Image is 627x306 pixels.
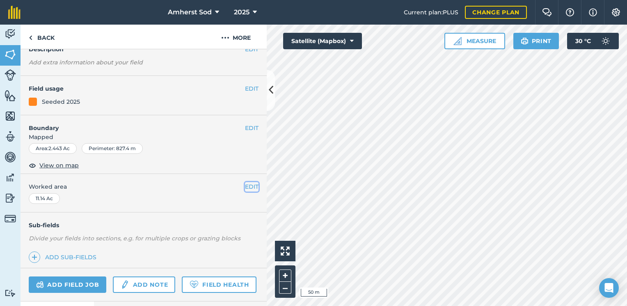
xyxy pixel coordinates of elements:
[29,193,60,204] div: 11.14 Ac
[5,69,16,81] img: svg+xml;base64,PD94bWwgdmVyc2lvbj0iMS4wIiBlbmNvZGluZz0idXRmLTgiPz4KPCEtLSBHZW5lcmF0b3I6IEFkb2JlIE...
[245,182,259,191] button: EDIT
[29,33,32,43] img: svg+xml;base64,PHN2ZyB4bWxucz0iaHR0cDovL3d3dy53My5vcmcvMjAwMC9zdmciIHdpZHRoPSI5IiBoZWlnaHQ9IjI0Ii...
[5,28,16,40] img: svg+xml;base64,PD94bWwgdmVyc2lvbj0iMS4wIiBlbmNvZGluZz0idXRmLTgiPz4KPCEtLSBHZW5lcmF0b3I6IEFkb2JlIE...
[36,280,44,290] img: svg+xml;base64,PD94bWwgdmVyc2lvbj0iMS4wIiBlbmNvZGluZz0idXRmLTgiPz4KPCEtLSBHZW5lcmF0b3I6IEFkb2JlIE...
[29,143,77,154] div: Area : 2.443 Ac
[453,37,462,45] img: Ruler icon
[589,7,597,17] img: svg+xml;base64,PHN2ZyB4bWxucz0iaHR0cDovL3d3dy53My5vcmcvMjAwMC9zdmciIHdpZHRoPSIxNyIgaGVpZ2h0PSIxNy...
[404,8,458,17] span: Current plan : PLUS
[120,280,129,290] img: svg+xml;base64,PD94bWwgdmVyc2lvbj0iMS4wIiBlbmNvZGluZz0idXRmLTgiPz4KPCEtLSBHZW5lcmF0b3I6IEFkb2JlIE...
[5,110,16,122] img: svg+xml;base64,PHN2ZyB4bWxucz0iaHR0cDovL3d3dy53My5vcmcvMjAwMC9zdmciIHdpZHRoPSI1NiIgaGVpZ2h0PSI2MC...
[234,7,249,17] span: 2025
[5,171,16,184] img: svg+xml;base64,PD94bWwgdmVyc2lvbj0iMS4wIiBlbmNvZGluZz0idXRmLTgiPz4KPCEtLSBHZW5lcmF0b3I6IEFkb2JlIE...
[245,84,259,93] button: EDIT
[29,235,240,242] em: Divide your fields into sections, e.g. for multiple crops or grazing blocks
[567,33,619,49] button: 30 °C
[245,123,259,132] button: EDIT
[281,247,290,256] img: Four arrows, one pointing top left, one top right, one bottom right and the last bottom left
[5,48,16,61] img: svg+xml;base64,PHN2ZyB4bWxucz0iaHR0cDovL3d3dy53My5vcmcvMjAwMC9zdmciIHdpZHRoPSI1NiIgaGVpZ2h0PSI2MC...
[29,182,259,191] span: Worked area
[221,33,229,43] img: svg+xml;base64,PHN2ZyB4bWxucz0iaHR0cDovL3d3dy53My5vcmcvMjAwMC9zdmciIHdpZHRoPSIyMCIgaGVpZ2h0PSIyNC...
[513,33,559,49] button: Print
[29,276,106,293] a: Add field job
[29,160,79,170] button: View on map
[29,45,259,54] h4: Description
[5,130,16,143] img: svg+xml;base64,PD94bWwgdmVyc2lvbj0iMS4wIiBlbmNvZGluZz0idXRmLTgiPz4KPCEtLSBHZW5lcmF0b3I6IEFkb2JlIE...
[611,8,621,16] img: A cog icon
[42,97,80,106] div: Seeded 2025
[279,269,291,282] button: +
[5,213,16,224] img: svg+xml;base64,PD94bWwgdmVyc2lvbj0iMS4wIiBlbmNvZGluZz0idXRmLTgiPz4KPCEtLSBHZW5lcmF0b3I6IEFkb2JlIE...
[444,33,505,49] button: Measure
[565,8,575,16] img: A question mark icon
[113,276,175,293] a: Add note
[82,143,143,154] div: Perimeter : 827.4 m
[205,25,267,49] button: More
[575,33,591,49] span: 30 ° C
[521,36,529,46] img: svg+xml;base64,PHN2ZyB4bWxucz0iaHR0cDovL3d3dy53My5vcmcvMjAwMC9zdmciIHdpZHRoPSIxOSIgaGVpZ2h0PSIyNC...
[5,289,16,297] img: svg+xml;base64,PD94bWwgdmVyc2lvbj0iMS4wIiBlbmNvZGluZz0idXRmLTgiPz4KPCEtLSBHZW5lcmF0b3I6IEFkb2JlIE...
[21,132,267,142] span: Mapped
[21,221,267,230] h4: Sub-fields
[5,151,16,163] img: svg+xml;base64,PD94bWwgdmVyc2lvbj0iMS4wIiBlbmNvZGluZz0idXRmLTgiPz4KPCEtLSBHZW5lcmF0b3I6IEFkb2JlIE...
[597,33,614,49] img: svg+xml;base64,PD94bWwgdmVyc2lvbj0iMS4wIiBlbmNvZGluZz0idXRmLTgiPz4KPCEtLSBHZW5lcmF0b3I6IEFkb2JlIE...
[29,251,100,263] a: Add sub-fields
[283,33,362,49] button: Satellite (Mapbox)
[8,6,21,19] img: fieldmargin Logo
[21,25,63,49] a: Back
[29,160,36,170] img: svg+xml;base64,PHN2ZyB4bWxucz0iaHR0cDovL3d3dy53My5vcmcvMjAwMC9zdmciIHdpZHRoPSIxOCIgaGVpZ2h0PSIyNC...
[465,6,527,19] a: Change plan
[182,276,256,293] a: Field Health
[168,7,212,17] span: Amherst Sod
[29,84,245,93] h4: Field usage
[32,252,37,262] img: svg+xml;base64,PHN2ZyB4bWxucz0iaHR0cDovL3d3dy53My5vcmcvMjAwMC9zdmciIHdpZHRoPSIxNCIgaGVpZ2h0PSIyNC...
[542,8,552,16] img: Two speech bubbles overlapping with the left bubble in the forefront
[599,278,619,298] div: Open Intercom Messenger
[39,161,79,170] span: View on map
[5,89,16,102] img: svg+xml;base64,PHN2ZyB4bWxucz0iaHR0cDovL3d3dy53My5vcmcvMjAwMC9zdmciIHdpZHRoPSI1NiIgaGVpZ2h0PSI2MC...
[21,115,245,132] h4: Boundary
[245,45,259,54] button: EDIT
[279,282,291,294] button: –
[5,192,16,204] img: svg+xml;base64,PD94bWwgdmVyc2lvbj0iMS4wIiBlbmNvZGluZz0idXRmLTgiPz4KPCEtLSBHZW5lcmF0b3I6IEFkb2JlIE...
[29,59,143,66] em: Add extra information about your field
